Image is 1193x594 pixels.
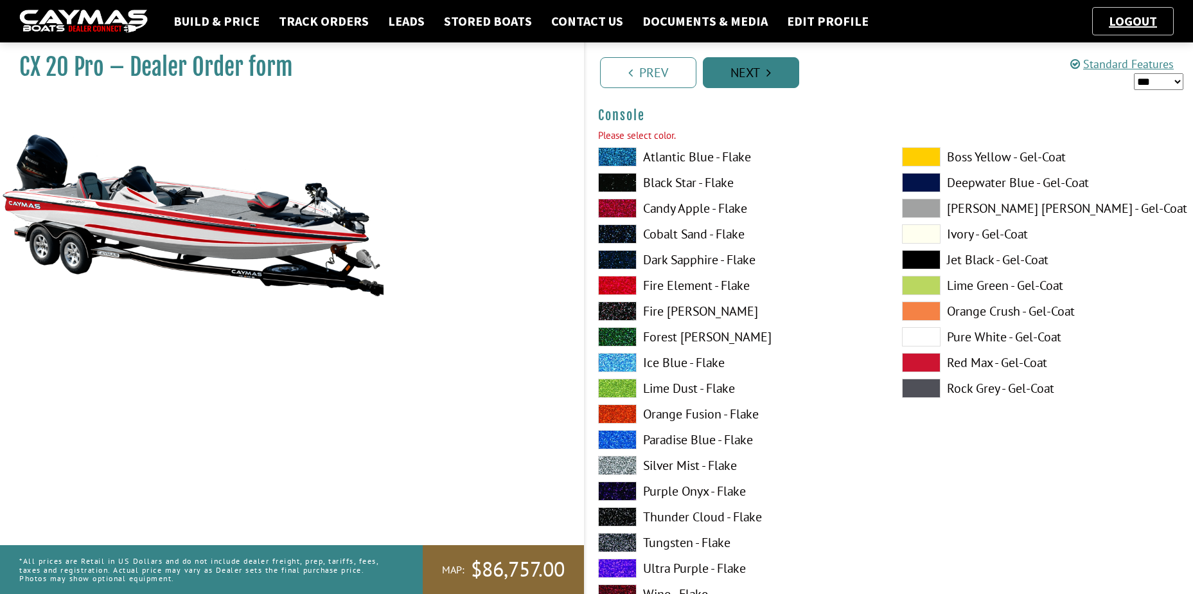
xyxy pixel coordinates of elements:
[545,13,630,30] a: Contact Us
[636,13,774,30] a: Documents & Media
[471,556,565,583] span: $86,757.00
[598,327,876,346] label: Forest [PERSON_NAME]
[598,147,876,166] label: Atlantic Blue - Flake
[902,199,1180,218] label: [PERSON_NAME] [PERSON_NAME] - Gel-Coat
[19,53,552,82] h1: CX 20 Pro – Dealer Order form
[598,507,876,526] label: Thunder Cloud - Flake
[598,559,876,578] label: Ultra Purple - Flake
[598,250,876,269] label: Dark Sapphire - Flake
[437,13,538,30] a: Stored Boats
[600,57,696,88] a: Prev
[598,107,1181,123] h4: Console
[598,129,1181,143] div: Please select color.
[598,430,876,449] label: Paradise Blue - Flake
[1102,13,1163,29] a: Logout
[598,456,876,475] label: Silver Mist - Flake
[598,224,876,244] label: Cobalt Sand - Flake
[1070,57,1174,71] a: Standard Features
[781,13,875,30] a: Edit Profile
[598,379,876,398] label: Lime Dust - Flake
[598,173,876,192] label: Black Star - Flake
[902,250,1180,269] label: Jet Black - Gel-Coat
[902,301,1180,321] label: Orange Crush - Gel-Coat
[598,404,876,424] label: Orange Fusion - Flake
[598,482,876,501] label: Purple Onyx - Flake
[902,379,1180,398] label: Rock Grey - Gel-Coat
[272,13,375,30] a: Track Orders
[598,199,876,218] label: Candy Apple - Flake
[598,533,876,552] label: Tungsten - Flake
[598,276,876,295] label: Fire Element - Flake
[442,563,464,577] span: MAP:
[19,10,148,33] img: caymas-dealer-connect-2ed40d3bc7270c1d8d7ffb4b79bf05adc795679939227970def78ec6f6c03838.gif
[382,13,431,30] a: Leads
[598,301,876,321] label: Fire [PERSON_NAME]
[902,353,1180,372] label: Red Max - Gel-Coat
[902,327,1180,346] label: Pure White - Gel-Coat
[902,173,1180,192] label: Deepwater Blue - Gel-Coat
[902,147,1180,166] label: Boss Yellow - Gel-Coat
[902,224,1180,244] label: Ivory - Gel-Coat
[19,550,394,589] p: *All prices are Retail in US Dollars and do not include dealer freight, prep, tariffs, fees, taxe...
[703,57,799,88] a: Next
[423,545,584,594] a: MAP:$86,757.00
[902,276,1180,295] label: Lime Green - Gel-Coat
[167,13,266,30] a: Build & Price
[598,353,876,372] label: Ice Blue - Flake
